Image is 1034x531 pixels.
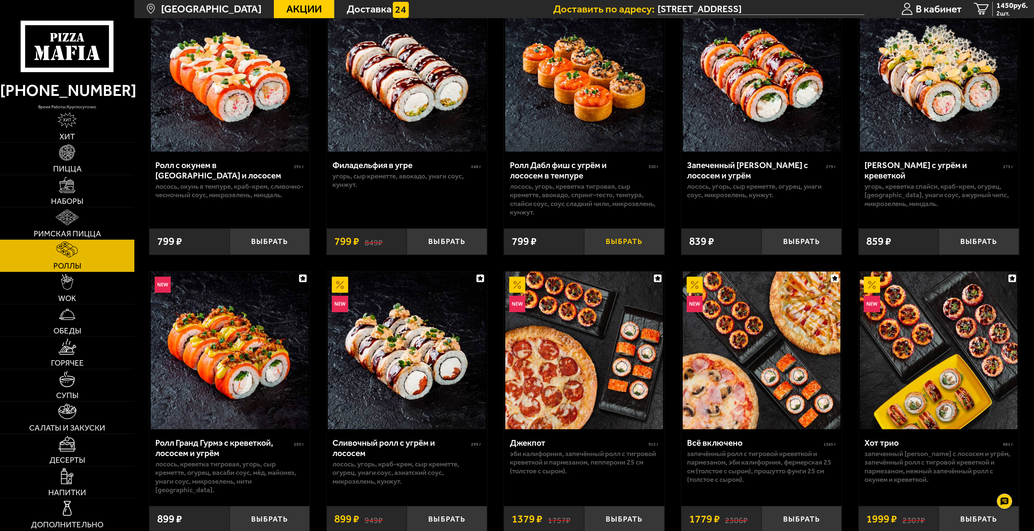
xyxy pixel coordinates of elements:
span: 799 ₽ [157,236,182,247]
s: 2306 ₽ [725,514,748,525]
span: Напитки [48,489,86,496]
button: Выбрать [939,228,1019,255]
img: Новинка [509,296,525,312]
div: Хот трио [864,438,1002,448]
img: Новинка [687,296,703,312]
p: Запеченный [PERSON_NAME] с лососем и угрём, Запечённый ролл с тигровой креветкой и пармезаном, Не... [864,449,1013,484]
span: Римская пицца [34,230,101,238]
p: лосось, окунь в темпуре, краб-крем, сливочно-чесночный соус, микрозелень, миндаль. [155,182,304,199]
p: лосось, креветка тигровая, угорь, Сыр креметте, огурец, васаби соус, мёд, майонез, унаги соус, ми... [155,460,304,494]
div: Ролл Дабл фиш с угрём и лососем в темпуре [510,160,647,181]
img: Всё включено [683,272,840,429]
span: Акции [286,4,322,14]
span: 839 ₽ [689,236,714,247]
span: 859 ₽ [866,236,891,247]
button: Выбрать [762,228,842,255]
img: Сливочный ролл с угрём и лососем [328,272,486,429]
span: 915 г [648,442,658,447]
div: Филадельфия в угре [332,160,470,170]
span: 299 г [471,442,481,447]
span: Салаты и закуски [29,424,105,432]
p: лосось, угорь, краб-крем, Сыр креметте, огурец, унаги соус, азиатский соус, микрозелень, кунжут. [332,460,481,485]
div: Ролл с окунем в [GEOGRAPHIC_DATA] и лососем [155,160,292,181]
span: 279 г [826,164,836,169]
p: лосось, угорь, креветка тигровая, Сыр креметте, авокадо, спринг-тесто, темпура, спайси соус, соус... [510,182,658,217]
s: 2307 ₽ [902,514,925,525]
span: Супы [56,391,79,399]
span: 881 г [1003,442,1013,447]
span: 291 г [294,164,304,169]
p: Эби Калифорния, Запечённый ролл с тигровой креветкой и пармезаном, Пепперони 25 см (толстое с сыр... [510,449,658,475]
span: 899 ₽ [157,514,182,525]
div: Всё включено [687,438,822,448]
img: Акционный [509,277,525,293]
span: 293 г [294,442,304,447]
span: 248 г [471,164,481,169]
span: 273 г [1003,164,1013,169]
span: 1345 г [823,442,836,447]
img: Ролл Гранд Гурмэ с креветкой, лососем и угрём [151,272,308,429]
img: Акционный [332,277,348,293]
span: Обеды [53,327,81,335]
p: Запечённый ролл с тигровой креветкой и пармезаном, Эби Калифорния, Фермерская 25 см (толстое с сы... [687,449,836,484]
input: Ваш адрес доставки [658,3,864,15]
a: АкционныйНовинкаХот трио [859,272,1019,429]
span: WOK [58,294,76,302]
img: Хот трио [860,272,1018,429]
span: 1379 ₽ [512,514,542,525]
img: Джекпот [505,272,663,429]
span: Доставка [347,4,392,14]
s: 849 ₽ [365,236,383,247]
p: угорь, Сыр креметте, авокадо, унаги соус, кунжут. [332,172,481,189]
span: 1450 руб. [996,2,1028,9]
img: Новинка [155,277,171,293]
s: 1757 ₽ [548,514,571,525]
span: [GEOGRAPHIC_DATA] [161,4,262,14]
span: 1779 ₽ [689,514,720,525]
button: Выбрать [584,228,665,255]
span: 1999 ₽ [866,514,897,525]
span: Дополнительно [31,521,103,529]
div: Запеченный [PERSON_NAME] с лососем и угрём [687,160,824,181]
div: Сливочный ролл с угрём и лососем [332,438,470,458]
div: [PERSON_NAME] с угрём и креветкой [864,160,1002,181]
span: 330 г [648,164,658,169]
img: Акционный [864,277,880,293]
span: В кабинет [916,4,962,14]
button: Выбрать [407,228,487,255]
img: Новинка [864,296,880,312]
img: Акционный [687,277,703,293]
a: АкционныйНовинкаСливочный ролл с угрём и лососем [327,272,487,429]
div: Джекпот [510,438,647,448]
span: Десерты [49,456,85,464]
span: Горячее [51,359,84,367]
a: НовинкаРолл Гранд Гурмэ с креветкой, лососем и угрём [149,272,310,429]
span: 899 ₽ [335,514,359,525]
span: 799 ₽ [335,236,359,247]
p: лосось, угорь, Сыр креметте, огурец, унаги соус, микрозелень, кунжут. [687,182,836,199]
s: 949 ₽ [365,514,383,525]
span: Наборы [51,197,83,205]
span: Доставить по адресу: [553,4,658,14]
span: Хит [59,133,75,140]
a: АкционныйНовинкаДжекпот [504,272,664,429]
img: Новинка [332,296,348,312]
div: Ролл Гранд Гурмэ с креветкой, лососем и угрём [155,438,292,458]
span: Роллы [53,262,81,270]
button: Выбрать [230,228,310,255]
span: 2 шт. [996,10,1028,16]
p: угорь, креветка спайси, краб-крем, огурец, [GEOGRAPHIC_DATA], унаги соус, ажурный чипс, микрозеле... [864,182,1013,208]
a: АкционныйНовинкаВсё включено [681,272,842,429]
img: 15daf4d41897b9f0e9f617042186c801.svg [393,2,409,18]
span: Пицца [53,165,82,173]
span: 799 ₽ [512,236,537,247]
